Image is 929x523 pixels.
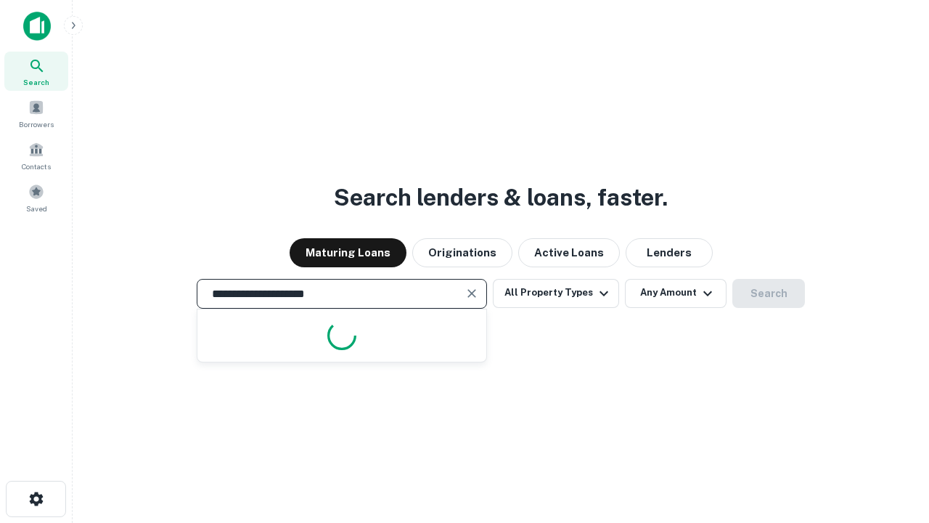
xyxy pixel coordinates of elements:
[4,52,68,91] a: Search
[493,279,619,308] button: All Property Types
[4,136,68,175] a: Contacts
[462,283,482,304] button: Clear
[23,76,49,88] span: Search
[856,407,929,477] iframe: Chat Widget
[4,94,68,133] a: Borrowers
[290,238,406,267] button: Maturing Loans
[4,178,68,217] a: Saved
[518,238,620,267] button: Active Loans
[412,238,512,267] button: Originations
[334,180,668,215] h3: Search lenders & loans, faster.
[626,238,713,267] button: Lenders
[22,161,51,172] span: Contacts
[26,203,47,214] span: Saved
[625,279,727,308] button: Any Amount
[23,12,51,41] img: capitalize-icon.png
[19,118,54,130] span: Borrowers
